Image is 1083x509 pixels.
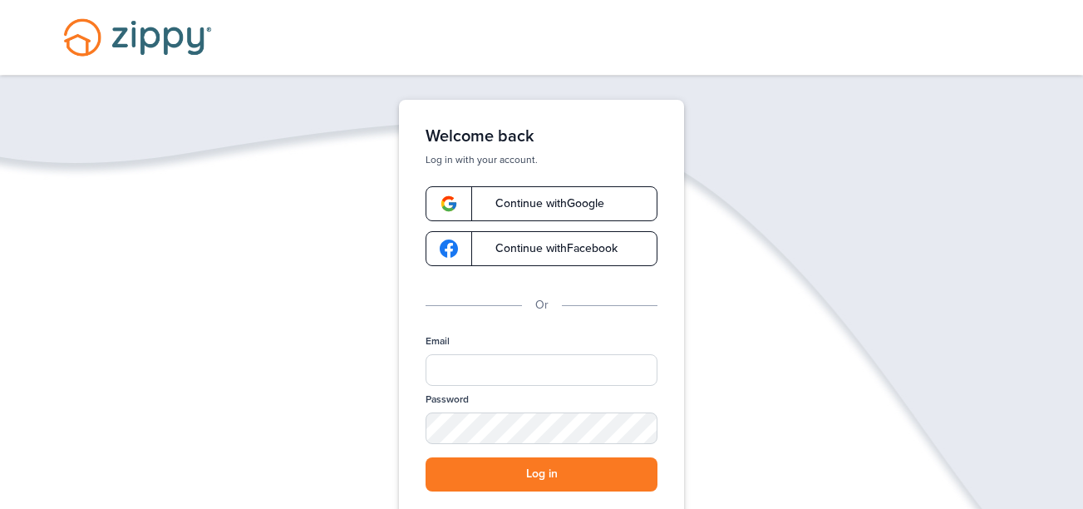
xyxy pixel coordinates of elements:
[426,153,657,166] p: Log in with your account.
[479,198,604,210] span: Continue with Google
[426,413,657,444] input: Password
[535,296,549,314] p: Or
[426,231,657,266] a: google-logoContinue withFacebook
[440,195,458,213] img: google-logo
[426,393,469,407] label: Password
[426,186,657,221] a: google-logoContinue withGoogle
[479,243,618,254] span: Continue with Facebook
[440,240,458,258] img: google-logo
[426,126,657,146] h1: Welcome back
[426,354,657,386] input: Email
[426,457,657,492] button: Log in
[426,334,450,348] label: Email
